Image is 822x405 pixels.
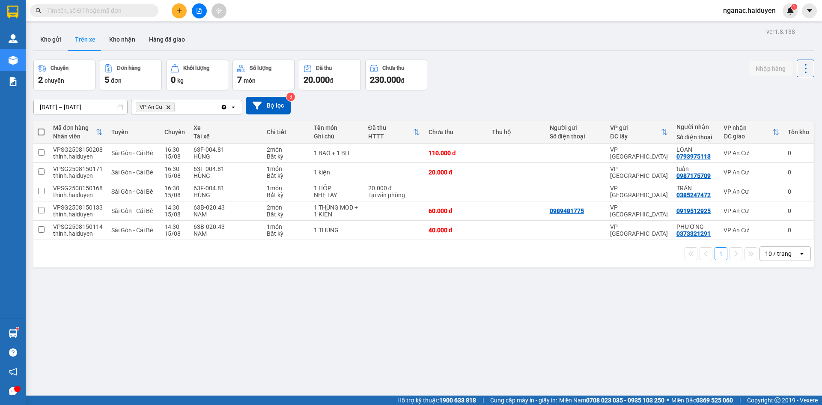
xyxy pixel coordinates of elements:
th: Toggle SortBy [49,121,107,144]
div: 63F-004.81 [194,165,258,172]
span: kg [177,77,184,84]
button: caret-down [802,3,817,18]
strong: 0708 023 035 - 0935 103 250 [586,397,664,404]
div: Khối lượng [183,65,209,71]
button: file-add [192,3,207,18]
div: Đã thu [368,124,413,131]
span: Cung cấp máy in - giấy in: [490,396,557,405]
span: đ [401,77,404,84]
div: Chi tiết [267,129,305,135]
div: Bất kỳ [267,153,305,160]
div: 0373321291 [676,230,711,237]
div: 15/08 [164,211,185,218]
sup: 1 [16,327,19,330]
span: Hỗ trợ kỹ thuật: [397,396,476,405]
div: TRÂN [676,185,715,192]
span: VP An Cư [140,104,162,111]
button: Bộ lọc [246,97,291,114]
input: Tìm tên, số ĐT hoặc mã đơn [47,6,148,15]
button: Kho gửi [33,29,68,50]
div: Nhân viên [53,133,96,140]
div: thinh.haiduyen [53,211,103,218]
div: Tên món [314,124,360,131]
div: VP [GEOGRAPHIC_DATA] [610,165,668,179]
span: question-circle [9,348,17,357]
svg: Delete [166,105,171,110]
img: logo-vxr [7,6,18,18]
button: Kho nhận [102,29,142,50]
span: VP An Cư, close by backspace [136,102,175,112]
img: solution-icon [9,77,18,86]
button: Trên xe [68,29,102,50]
div: Đơn hàng [117,65,140,71]
div: VP [GEOGRAPHIC_DATA] [610,146,668,160]
th: Toggle SortBy [606,121,672,144]
div: 20.000 đ [368,185,420,192]
div: 0 [788,207,809,214]
strong: 0369 525 060 [696,397,733,404]
img: warehouse-icon [9,329,18,338]
sup: 1 [791,4,797,10]
div: Tuyến [111,129,156,135]
th: Toggle SortBy [364,121,424,144]
sup: 3 [286,93,295,101]
span: Sài Gòn - Cái Bè [111,150,153,156]
div: Xe [194,124,258,131]
button: Chuyến2chuyến [33,60,95,90]
div: thinh.haiduyen [53,230,103,237]
strong: 1900 633 818 [439,397,476,404]
div: thinh.haiduyen [53,172,103,179]
span: đơn [111,77,122,84]
div: VP [GEOGRAPHIC_DATA] [610,204,668,218]
span: đ [330,77,333,84]
div: HÙNG [194,172,258,179]
div: VP An Cư [724,150,779,156]
span: 20.000 [304,75,330,85]
span: search [36,8,42,14]
div: 2 món [267,204,305,211]
span: aim [216,8,222,14]
div: 1 kiện [314,169,360,176]
span: copyright [774,397,780,403]
div: VP [GEOGRAPHIC_DATA] [610,223,668,237]
div: Tại văn phòng [368,192,420,198]
span: Miền Nam [559,396,664,405]
div: Đã thu [316,65,332,71]
span: 230.000 [370,75,401,85]
button: plus [172,3,187,18]
div: 2 món [267,146,305,153]
button: Đã thu20.000đ [299,60,361,90]
div: VP gửi [610,124,661,131]
div: 20.000 đ [429,169,483,176]
div: 0987175709 [676,172,711,179]
span: message [9,387,17,395]
div: VPSG2508150168 [53,185,103,192]
div: VP An Cư [724,227,779,234]
div: VP An Cư [724,188,779,195]
div: 0919512925 [676,207,711,214]
div: 0 [788,227,809,234]
div: 16:30 [164,185,185,192]
div: ĐC lấy [610,133,661,140]
div: 1 THÙNG MOD + 1 KIỆN [314,204,360,218]
img: icon-new-feature [786,7,794,15]
div: 0989481775 [550,207,584,214]
div: thinh.haiduyen [53,153,103,160]
span: nganac.haiduyen [716,5,783,16]
span: caret-down [806,7,813,15]
div: ĐC giao [724,133,772,140]
div: ver 1.8.138 [766,27,795,36]
div: 1 món [267,223,305,230]
span: Miền Bắc [671,396,733,405]
div: 1 BAO + 1 BỊT [314,150,360,156]
div: 10 / trang [765,249,792,258]
div: Số điện thoại [676,134,715,141]
div: VP An Cư [724,169,779,176]
span: ⚪️ [667,399,669,402]
div: Bất kỳ [267,192,305,198]
span: | [482,396,484,405]
div: LOAN [676,146,715,153]
div: 60.000 đ [429,207,483,214]
span: chuyến [45,77,64,84]
div: thinh.haiduyen [53,192,103,198]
